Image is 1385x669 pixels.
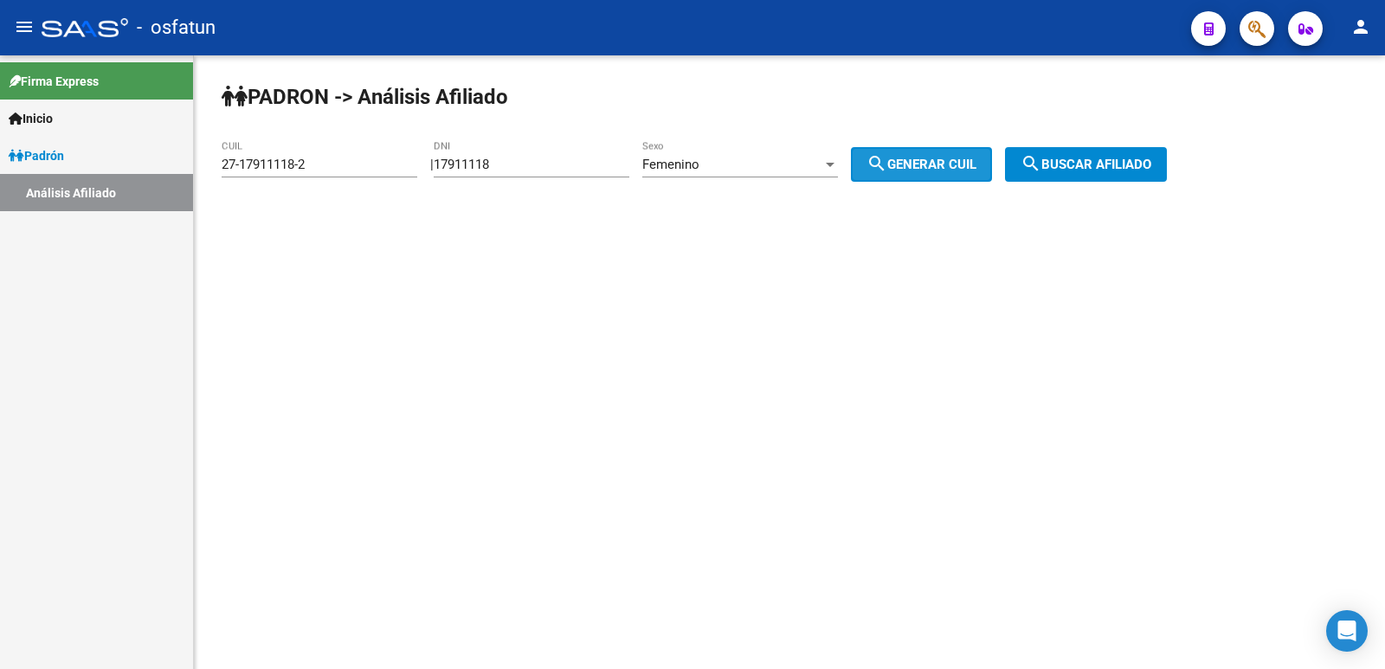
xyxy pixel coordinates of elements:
[1326,610,1368,652] div: Open Intercom Messenger
[1005,147,1167,182] button: Buscar afiliado
[9,72,99,91] span: Firma Express
[9,146,64,165] span: Padrón
[430,157,1005,172] div: |
[14,16,35,37] mat-icon: menu
[137,9,216,47] span: - osfatun
[866,157,976,172] span: Generar CUIL
[866,153,887,174] mat-icon: search
[642,157,699,172] span: Femenino
[1021,157,1151,172] span: Buscar afiliado
[222,85,508,109] strong: PADRON -> Análisis Afiliado
[851,147,992,182] button: Generar CUIL
[1350,16,1371,37] mat-icon: person
[1021,153,1041,174] mat-icon: search
[9,109,53,128] span: Inicio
